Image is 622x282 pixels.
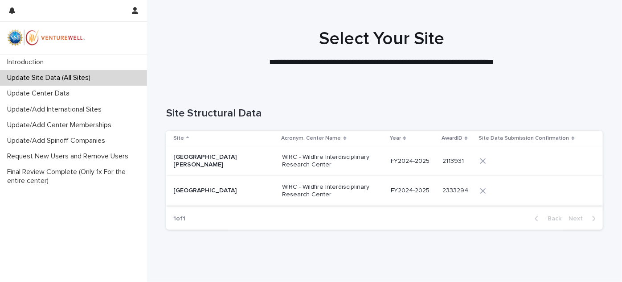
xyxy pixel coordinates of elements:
[542,216,561,222] span: Back
[166,146,603,176] tr: [GEOGRAPHIC_DATA][PERSON_NAME]WIRC - Wildfire Interdisciplinary Research CenterFY2024-20252113931...
[4,105,109,114] p: Update/Add International Sites
[282,153,372,169] p: WIRC - Wildfire Interdisciplinary Research Center
[565,215,603,223] button: Next
[391,187,435,195] p: FY2024-2025
[166,176,603,206] tr: [GEOGRAPHIC_DATA]WIRC - Wildfire Interdisciplinary Research CenterFY2024-202523332942333294
[4,152,135,161] p: Request New Users and Remove Users
[528,215,565,223] button: Back
[442,133,462,143] p: AwardID
[282,133,341,143] p: Acronym, Center Name
[479,133,569,143] p: Site Data Submission Confirmation
[4,89,77,98] p: Update Center Data
[4,168,147,185] p: Final Review Complete (Only 1x For the entire center)
[4,74,98,82] p: Update Site Data (All Sites)
[390,133,401,143] p: Year
[166,208,192,230] p: 1 of 1
[442,156,466,165] p: 2113931
[569,216,588,222] span: Next
[173,153,262,169] p: [GEOGRAPHIC_DATA][PERSON_NAME]
[4,137,112,145] p: Update/Add Spinoff Companies
[163,28,600,50] h1: Select Your Site
[166,107,603,120] h1: Site Structural Data
[442,185,470,195] p: 2333294
[4,58,51,66] p: Introduction
[282,183,372,199] p: WIRC - Wildfire Interdisciplinary Research Center
[173,187,262,195] p: [GEOGRAPHIC_DATA]
[7,29,86,47] img: mWhVGmOKROS2pZaMU8FQ
[391,158,435,165] p: FY2024-2025
[4,121,119,129] p: Update/Add Center Memberships
[173,133,184,143] p: Site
